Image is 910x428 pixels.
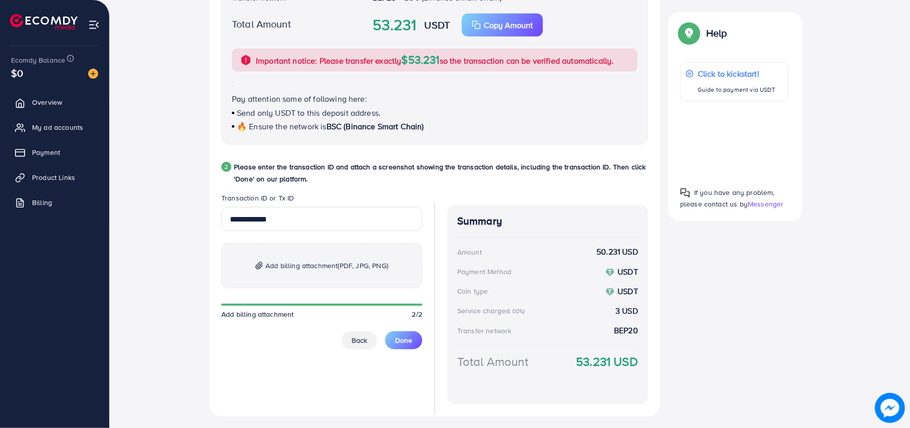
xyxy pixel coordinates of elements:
[680,24,698,42] img: Popup guide
[8,92,102,112] a: Overview
[484,19,533,31] p: Copy Amount
[425,18,450,32] strong: USDT
[8,192,102,212] a: Billing
[457,306,528,316] div: Service charge
[256,54,614,67] p: Important notice: Please transfer exactly so the transaction can be verified automatically.
[596,246,638,258] strong: 50.231 USD
[385,331,422,349] button: Done
[680,188,690,198] img: Popup guide
[338,261,388,271] span: (PDF, JPG, PNG)
[457,267,511,277] div: Payment Method
[402,52,440,67] span: $53.231
[221,162,231,172] div: 2
[88,19,100,31] img: menu
[457,215,638,228] h4: Summary
[88,69,98,79] img: image
[255,262,263,270] img: img
[875,393,905,423] img: image
[457,326,512,336] div: Transfer network
[237,121,327,132] span: 🔥 Ensure the network is
[32,97,62,107] span: Overview
[8,117,102,137] a: My ad accounts
[10,14,78,30] img: logo
[462,14,543,37] button: Copy Amount
[576,353,638,370] strong: 53.231 USD
[395,335,412,345] span: Done
[457,247,482,257] div: Amount
[616,305,638,317] strong: 3 USD
[232,17,291,31] label: Total Amount
[327,121,424,132] span: BSC (Binance Smart Chain)
[32,197,52,207] span: Billing
[352,335,367,345] span: Back
[618,286,638,297] strong: USDT
[748,199,783,209] span: Messenger
[265,260,388,272] span: Add billing attachment
[706,27,727,39] p: Help
[680,187,775,209] span: If you have any problem, please contact us by
[32,147,60,157] span: Payment
[698,68,775,80] p: Click to kickstart!
[605,288,615,297] img: coin
[32,172,75,182] span: Product Links
[8,142,102,162] a: Payment
[232,107,638,119] p: Send only USDT to this deposit address.
[373,14,417,36] strong: 53.231
[11,66,23,80] span: $0
[11,55,65,65] span: Ecomdy Balance
[8,167,102,187] a: Product Links
[221,193,422,207] legend: Transaction ID or Tx ID
[605,268,615,277] img: coin
[698,84,775,96] p: Guide to payment via USDT
[614,325,638,336] strong: BEP20
[32,122,83,132] span: My ad accounts
[412,309,422,319] span: 2/2
[342,331,377,349] button: Back
[505,307,525,315] small: (6.00%)
[457,353,528,370] div: Total Amount
[457,286,488,296] div: Coin type
[234,161,648,185] p: Please enter the transaction ID and attach a screenshot showing the transaction details, includin...
[618,266,638,277] strong: USDT
[221,309,294,319] span: Add billing attachment
[232,93,638,105] p: Pay attention some of following here:
[240,54,252,66] img: alert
